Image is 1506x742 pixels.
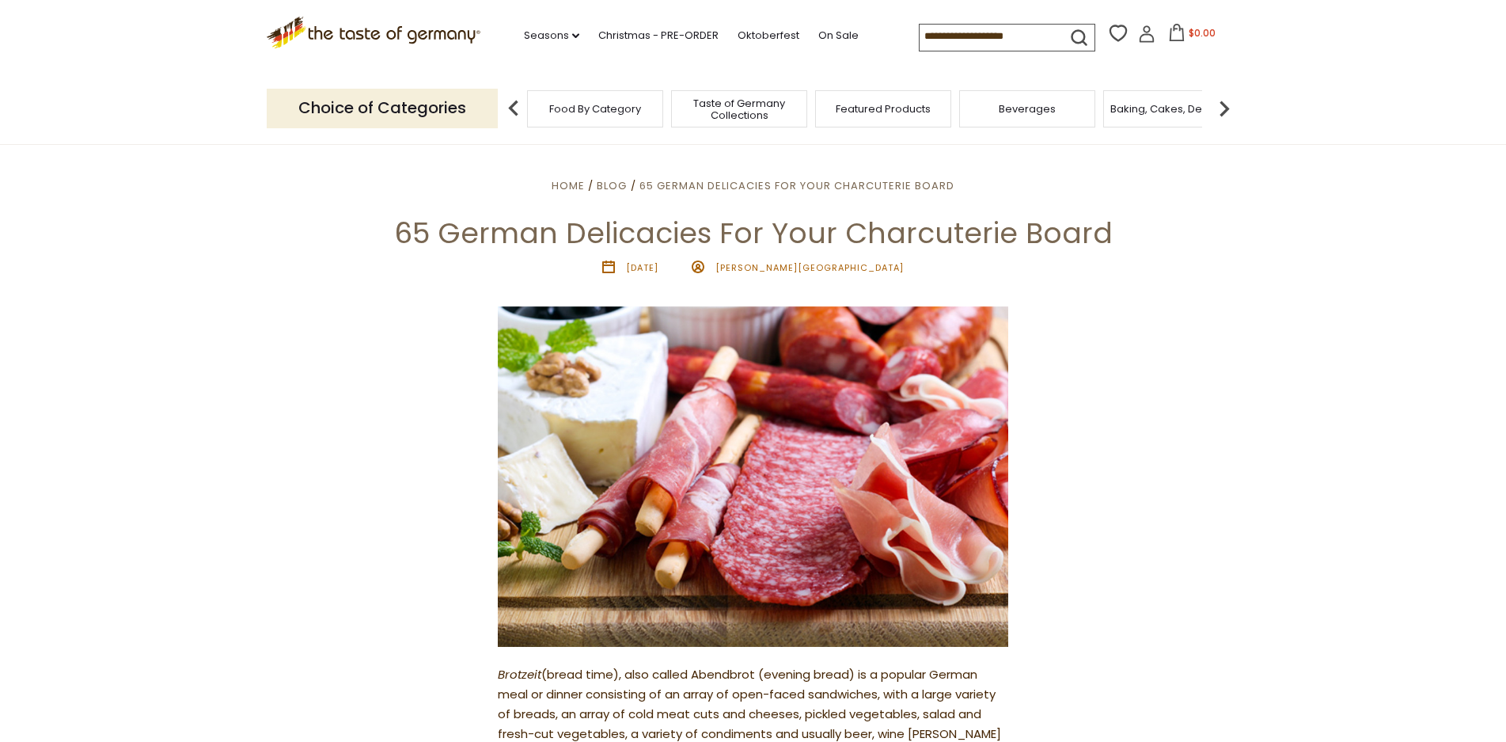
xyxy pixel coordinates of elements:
time: [DATE] [626,261,658,274]
a: Beverages [999,103,1056,115]
a: Seasons [524,27,579,44]
a: Food By Category [549,103,641,115]
img: next arrow [1208,93,1240,124]
a: Taste of Germany Collections [676,97,802,121]
button: $0.00 [1159,24,1226,48]
a: On Sale [818,27,859,44]
a: Blog [597,178,627,193]
span: [PERSON_NAME][GEOGRAPHIC_DATA] [715,261,904,274]
img: 65 German Delicacies For Your Charcuterie Board [498,306,1008,647]
h1: 65 German Delicacies For Your Charcuterie Board [49,215,1457,251]
a: Baking, Cakes, Desserts [1110,103,1233,115]
em: Brotzeit [498,666,541,683]
a: Christmas - PRE-ORDER [598,27,719,44]
span: $0.00 [1189,26,1216,40]
a: 65 German Delicacies For Your Charcuterie Board [639,178,954,193]
a: Home [552,178,585,193]
p: Choice of Categories [267,89,498,127]
a: Featured Products [836,103,931,115]
a: Oktoberfest [738,27,799,44]
img: previous arrow [498,93,529,124]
